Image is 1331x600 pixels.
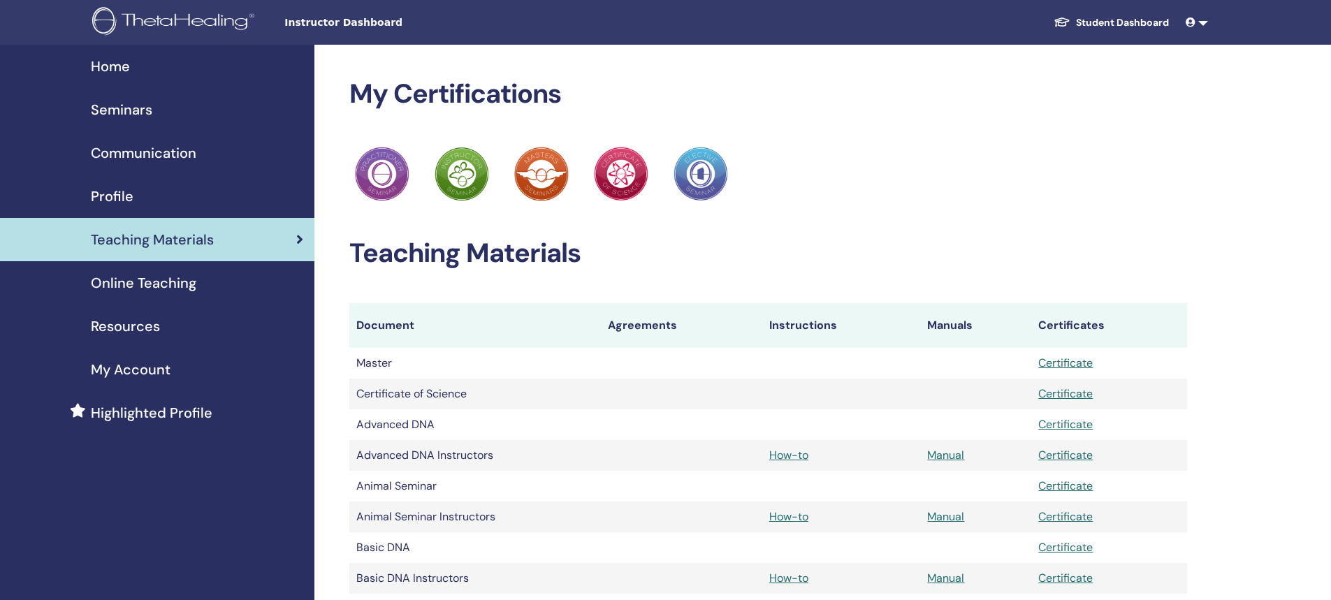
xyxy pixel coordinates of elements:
[91,186,133,207] span: Profile
[349,303,601,348] th: Document
[435,147,489,201] img: Practitioner
[1054,16,1070,28] img: graduation-cap-white.svg
[349,440,601,471] td: Advanced DNA Instructors
[355,147,409,201] img: Practitioner
[349,502,601,532] td: Animal Seminar Instructors
[1038,417,1093,432] a: Certificate
[594,147,648,201] img: Practitioner
[349,379,601,409] td: Certificate of Science
[927,571,964,585] a: Manual
[91,142,196,163] span: Communication
[91,402,212,423] span: Highlighted Profile
[1031,303,1186,348] th: Certificates
[349,471,601,502] td: Animal Seminar
[769,509,808,524] a: How-to
[349,563,601,594] td: Basic DNA Instructors
[1038,571,1093,585] a: Certificate
[927,448,964,462] a: Manual
[91,99,152,120] span: Seminars
[1038,540,1093,555] a: Certificate
[920,303,1031,348] th: Manuals
[674,147,728,201] img: Practitioner
[601,303,762,348] th: Agreements
[349,348,601,379] td: Master
[927,509,964,524] a: Manual
[769,448,808,462] a: How-to
[1038,478,1093,493] a: Certificate
[1042,10,1180,36] a: Student Dashboard
[1038,509,1093,524] a: Certificate
[349,409,601,440] td: Advanced DNA
[91,359,170,380] span: My Account
[514,147,569,201] img: Practitioner
[91,229,214,250] span: Teaching Materials
[769,571,808,585] a: How-to
[349,237,1187,270] h2: Teaching Materials
[91,316,160,337] span: Resources
[1038,448,1093,462] a: Certificate
[762,303,921,348] th: Instructions
[1038,356,1093,370] a: Certificate
[91,56,130,77] span: Home
[284,15,494,30] span: Instructor Dashboard
[349,78,1187,110] h2: My Certifications
[349,532,601,563] td: Basic DNA
[92,7,259,38] img: logo.png
[91,272,196,293] span: Online Teaching
[1038,386,1093,401] a: Certificate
